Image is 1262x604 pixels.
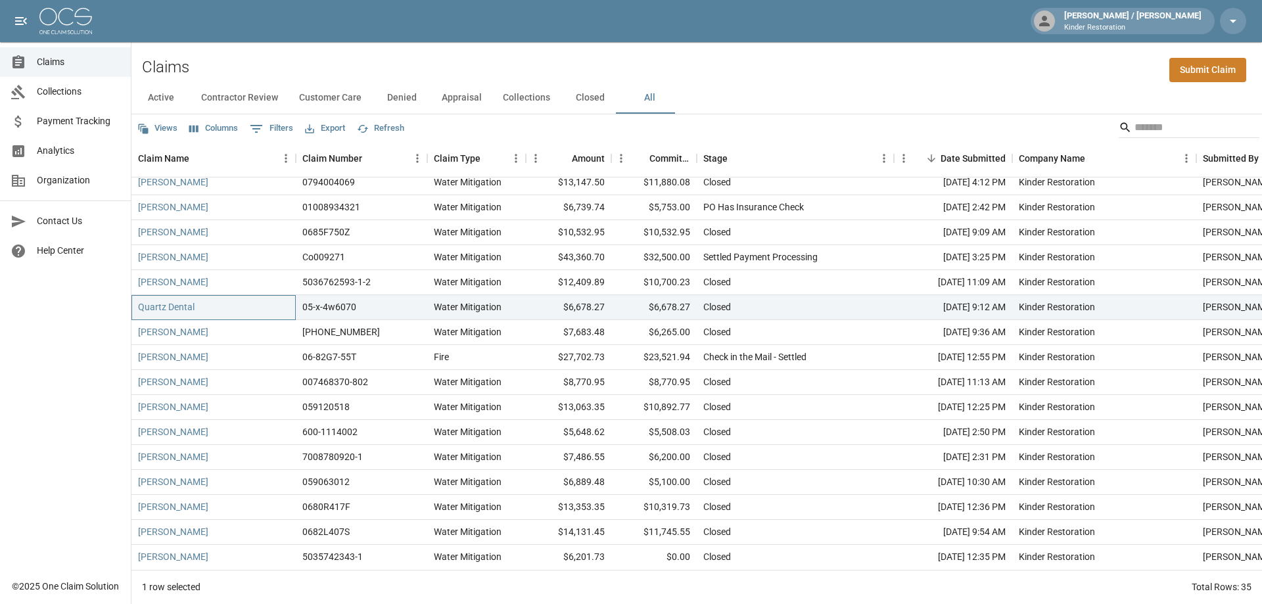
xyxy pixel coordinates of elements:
div: Kinder Restoration [1019,200,1095,214]
div: $6,265.00 [611,320,697,345]
div: Water Mitigation [434,500,502,513]
div: [DATE] 12:55 PM [894,345,1012,370]
button: Sort [922,149,941,168]
span: Contact Us [37,214,120,228]
div: Stage [703,140,728,177]
button: Contractor Review [191,82,289,114]
a: [PERSON_NAME] [138,525,208,538]
div: 0682L407S [302,525,350,538]
div: Closed [703,275,731,289]
div: 5036762593-1-2 [302,275,371,289]
div: [DATE] 3:25 PM [894,245,1012,270]
div: Water Mitigation [434,425,502,438]
div: $6,678.27 [611,295,697,320]
a: Quartz Dental [138,300,195,314]
div: [DATE] 12:35 PM [894,545,1012,570]
button: Menu [611,149,631,168]
div: $6,200.00 [611,445,697,470]
div: 600-1114002 [302,425,358,438]
button: Denied [372,82,431,114]
div: Submitted By [1203,140,1259,177]
div: $10,892.77 [611,395,697,420]
div: [DATE] 9:54 AM [894,520,1012,545]
div: $10,532.95 [526,220,611,245]
button: Sort [362,149,381,168]
div: $32,500.00 [611,245,697,270]
button: Closed [561,82,620,114]
div: Water Mitigation [434,525,502,538]
div: [DATE] 9:12 AM [894,295,1012,320]
div: Closed [703,225,731,239]
div: [DATE] 9:36 AM [894,320,1012,345]
div: Kinder Restoration [1019,500,1095,513]
button: Export [302,118,348,139]
div: Water Mitigation [434,450,502,463]
div: Water Mitigation [434,200,502,214]
div: 059063012 [302,475,350,488]
div: $23,521.94 [611,345,697,370]
div: Kinder Restoration [1019,325,1095,338]
button: Menu [1177,149,1196,168]
div: $10,532.95 [611,220,697,245]
div: Claim Type [427,140,526,177]
div: Closed [703,550,731,563]
div: $5,648.62 [526,420,611,445]
button: Sort [631,149,649,168]
div: Water Mitigation [434,550,502,563]
div: Stage [697,140,894,177]
div: Closed [703,375,731,388]
a: [PERSON_NAME] [138,425,208,438]
div: $5,100.00 [611,470,697,495]
span: Organization [37,174,120,187]
span: Collections [37,85,120,99]
div: 1 row selected [142,580,200,593]
div: 01-008-852633 [302,325,380,338]
div: Water Mitigation [434,250,502,264]
a: [PERSON_NAME] [138,475,208,488]
span: Help Center [37,244,120,258]
button: Sort [728,149,746,168]
a: [PERSON_NAME] [138,175,208,189]
div: Fire [434,350,449,363]
div: $14,131.45 [526,520,611,545]
div: 007468370-802 [302,375,368,388]
div: [DATE] 11:09 AM [894,270,1012,295]
div: Search [1119,117,1259,141]
button: All [620,82,679,114]
button: Menu [276,149,296,168]
div: Closed [703,175,731,189]
div: Kinder Restoration [1019,525,1095,538]
button: Select columns [186,118,241,139]
h2: Claims [142,58,189,77]
button: open drawer [8,8,34,34]
div: [PERSON_NAME] / [PERSON_NAME] [1059,9,1207,33]
button: Sort [553,149,572,168]
a: [PERSON_NAME] [138,200,208,214]
div: Kinder Restoration [1019,175,1095,189]
div: Kinder Restoration [1019,350,1095,363]
div: Water Mitigation [434,375,502,388]
a: [PERSON_NAME] [138,500,208,513]
div: Check in the Mail - Settled [703,350,806,363]
div: Claim Number [302,140,362,177]
span: Claims [37,55,120,69]
div: Kinder Restoration [1019,450,1095,463]
div: [DATE] 2:42 PM [894,195,1012,220]
div: $11,745.55 [611,520,697,545]
div: Committed Amount [611,140,697,177]
div: [DATE] 9:09 AM [894,220,1012,245]
div: $10,319.73 [611,495,697,520]
div: [DATE] 10:30 AM [894,470,1012,495]
div: $0.00 [611,545,697,570]
div: Claim Number [296,140,427,177]
button: Show filters [246,118,296,139]
div: $13,063.35 [526,395,611,420]
div: 0685F750Z [302,225,350,239]
div: Company Name [1019,140,1085,177]
a: [PERSON_NAME] [138,275,208,289]
div: Total Rows: 35 [1192,580,1251,593]
a: [PERSON_NAME] [138,250,208,264]
a: Submit Claim [1169,58,1246,82]
a: [PERSON_NAME] [138,375,208,388]
div: [DATE] 2:31 PM [894,445,1012,470]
